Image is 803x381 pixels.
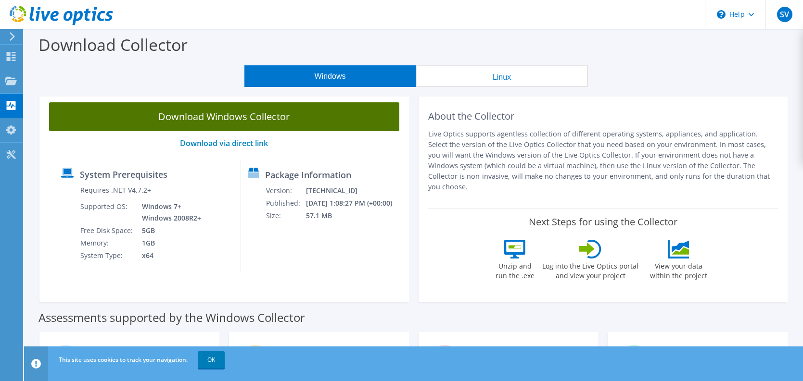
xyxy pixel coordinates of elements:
label: System Prerequisites [80,170,167,179]
td: Supported OS: [80,200,135,224]
label: Requires .NET V4.7.2+ [80,185,151,195]
label: Download Collector [38,34,188,56]
h2: About the Collector [428,111,778,122]
label: Assessments supported by the Windows Collector [38,313,305,322]
td: 1GB [135,237,203,249]
td: Memory: [80,237,135,249]
td: System Type: [80,249,135,262]
td: Windows 7+ Windows 2008R2+ [135,200,203,224]
span: This site uses cookies to track your navigation. [59,356,188,364]
td: x64 [135,249,203,262]
td: Free Disk Space: [80,224,135,237]
td: Published: [266,197,306,209]
label: Log into the Live Optics portal and view your project [542,258,639,281]
label: View your data within the project [644,258,713,281]
label: Package Information [265,170,351,180]
label: Next Steps for using the Collector [529,216,677,228]
p: Live Optics supports agentless collection of different operating systems, appliances, and applica... [428,129,778,192]
a: OK [198,351,225,369]
td: [DATE] 1:08:27 PM (+00:00) [306,197,405,209]
td: [TECHNICAL_ID] [306,184,405,197]
td: Size: [266,209,306,222]
a: Download Windows Collector [49,102,399,131]
label: Unzip and run the .exe [493,258,537,281]
td: 57.1 MB [306,209,405,222]
a: Download via direct link [180,138,268,148]
button: Windows [244,65,416,87]
button: Linux [416,65,588,87]
svg: \n [717,10,726,19]
td: Version: [266,184,306,197]
td: 5GB [135,224,203,237]
span: SV [777,7,792,22]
